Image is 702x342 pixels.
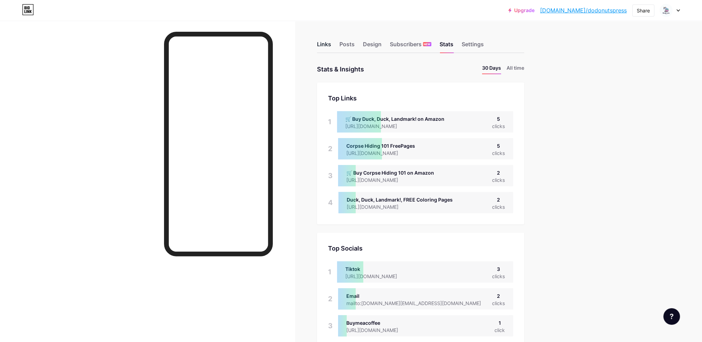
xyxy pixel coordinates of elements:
[390,40,431,52] div: Subscribers
[317,40,331,52] div: Links
[424,42,430,46] span: NEW
[492,300,505,307] div: clicks
[492,115,505,123] div: 5
[346,326,409,334] div: [URL][DOMAIN_NAME]
[492,149,505,157] div: clicks
[328,288,333,310] div: 2
[492,265,505,273] div: 3
[328,94,513,103] div: Top Links
[328,261,331,283] div: 1
[347,203,453,211] div: [URL][DOMAIN_NAME]
[492,142,505,149] div: 5
[440,40,453,52] div: Stats
[328,111,331,133] div: 1
[492,169,505,176] div: 2
[339,40,355,52] div: Posts
[492,123,505,130] div: clicks
[328,138,333,159] div: 2
[492,203,505,211] div: clicks
[660,4,673,17] img: duckducklandmark
[507,64,524,74] li: All time
[345,115,444,123] div: 🛒 Buy Duck, Duck, Landmark! on Amazon
[346,176,434,184] div: [URL][DOMAIN_NAME]
[462,40,484,52] div: Settings
[637,7,650,14] div: Share
[328,315,333,336] div: 3
[328,192,333,213] div: 4
[346,300,492,307] div: mailto:[DOMAIN_NAME][EMAIL_ADDRESS][DOMAIN_NAME]
[346,169,434,176] div: 🛒 Buy Corpse Hiding 101 on Amazon
[492,273,505,280] div: clicks
[345,265,408,273] div: Tiktok
[492,176,505,184] div: clicks
[508,8,535,13] a: Upgrade
[494,319,505,326] div: 1
[540,6,627,14] a: [DOMAIN_NAME]/dodonutspress
[345,123,444,130] div: [URL][DOMAIN_NAME]
[492,292,505,300] div: 2
[328,165,333,186] div: 3
[345,273,408,280] div: [URL][DOMAIN_NAME]
[317,64,364,74] div: Stats & Insights
[492,196,505,203] div: 2
[328,244,513,253] div: Top Socials
[363,40,382,52] div: Design
[494,326,505,334] div: click
[346,319,409,326] div: Buymeacoffee
[482,64,501,74] li: 30 Days
[347,196,453,203] div: Duck, Duck, Landmark!, FREE Coloring Pages
[346,292,492,300] div: Email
